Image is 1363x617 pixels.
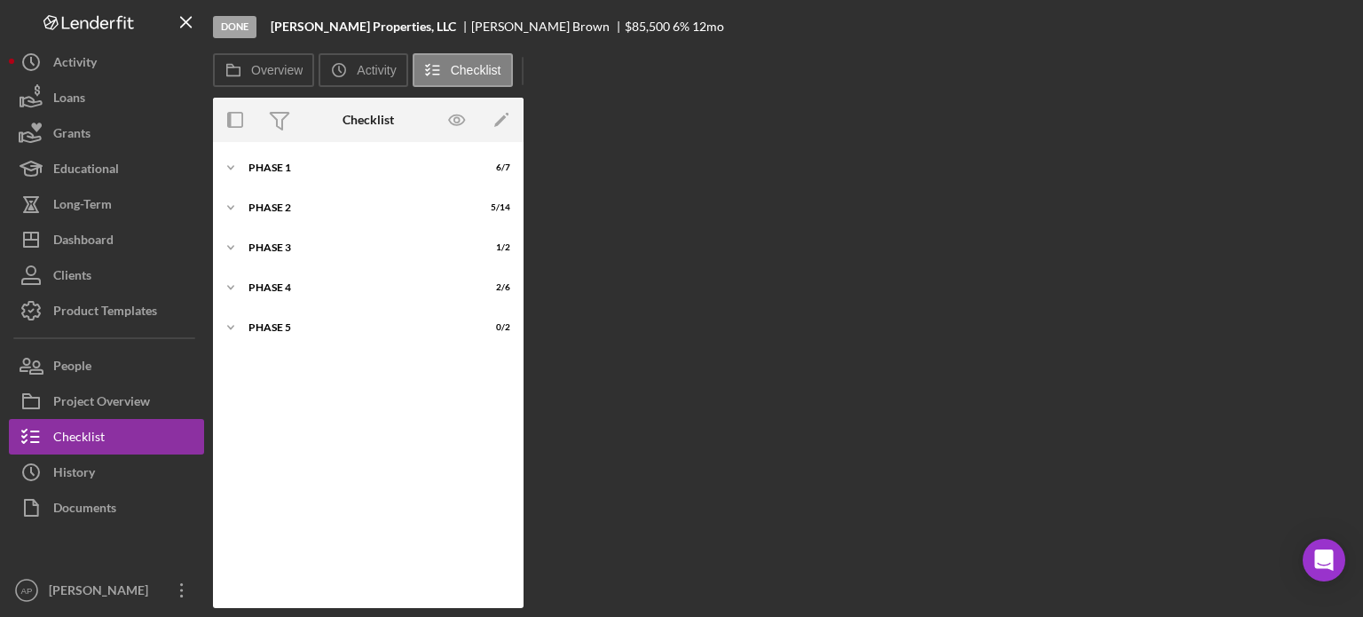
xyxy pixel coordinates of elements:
[53,186,112,226] div: Long-Term
[9,115,204,151] button: Grants
[248,162,466,173] div: Phase 1
[9,384,204,419] button: Project Overview
[248,242,466,253] div: Phase 3
[9,151,204,186] button: Educational
[213,16,256,38] div: Done
[357,63,396,77] label: Activity
[9,44,204,80] button: Activity
[251,63,303,77] label: Overview
[9,573,204,608] button: AP[PERSON_NAME]
[21,586,33,596] text: AP
[53,257,91,297] div: Clients
[478,162,510,173] div: 6 / 7
[53,80,85,120] div: Loans
[9,419,204,455] button: Checklist
[319,53,407,87] button: Activity
[53,490,116,530] div: Documents
[248,322,466,333] div: Phase 5
[53,348,91,388] div: People
[248,282,466,293] div: Phase 4
[471,20,625,34] div: [PERSON_NAME] Brown
[53,419,105,459] div: Checklist
[9,490,204,526] button: Documents
[9,348,204,384] button: People
[692,20,724,34] div: 12 mo
[625,20,670,34] div: $85,500
[271,20,456,34] b: [PERSON_NAME] Properties, LLC
[478,242,510,253] div: 1 / 2
[451,63,501,77] label: Checklist
[53,384,150,423] div: Project Overview
[44,573,160,613] div: [PERSON_NAME]
[9,80,204,115] button: Loans
[478,202,510,213] div: 5 / 14
[213,53,314,87] button: Overview
[478,282,510,293] div: 2 / 6
[1303,539,1345,581] div: Open Intercom Messenger
[9,455,204,490] button: History
[53,455,95,494] div: History
[53,222,114,262] div: Dashboard
[673,20,689,34] div: 6 %
[343,113,394,127] div: Checklist
[53,115,91,155] div: Grants
[53,151,119,191] div: Educational
[53,293,157,333] div: Product Templates
[9,293,204,328] button: Product Templates
[248,202,466,213] div: Phase 2
[9,186,204,222] button: Long-Term
[9,222,204,257] button: Dashboard
[9,257,204,293] button: Clients
[478,322,510,333] div: 0 / 2
[53,44,97,84] div: Activity
[413,53,513,87] button: Checklist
